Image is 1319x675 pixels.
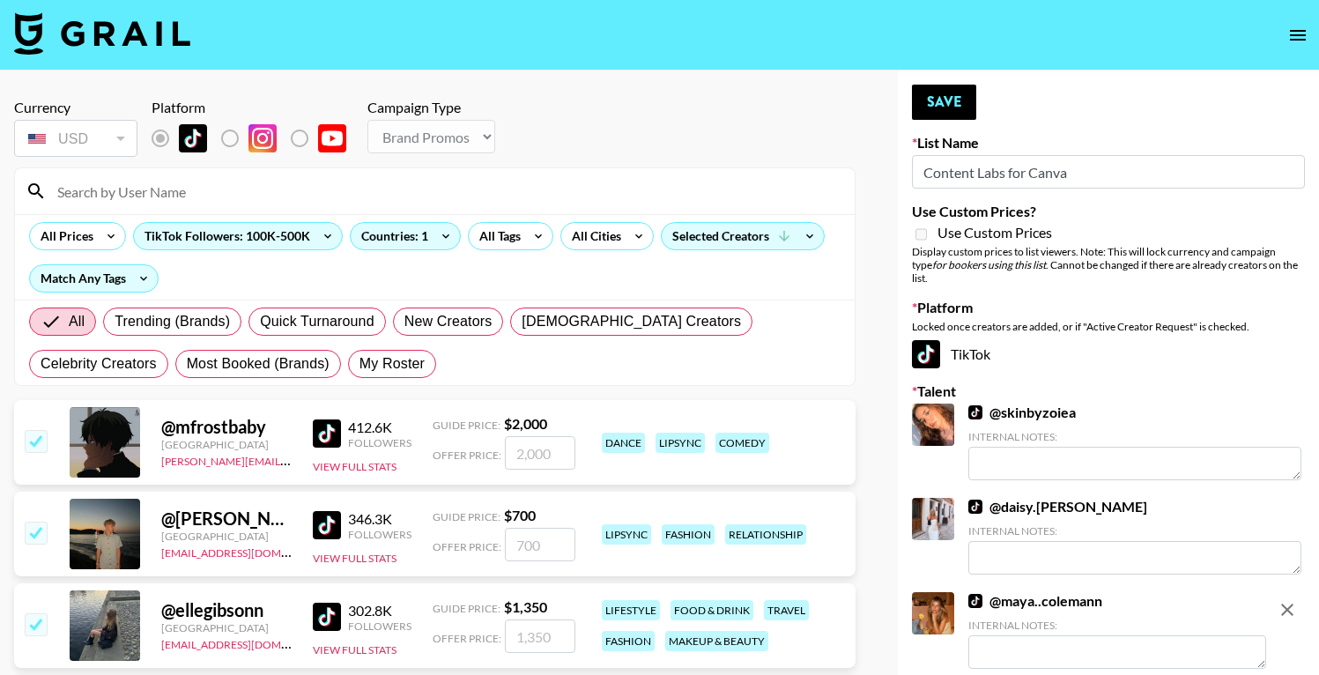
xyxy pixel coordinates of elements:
[161,634,338,651] a: [EMAIL_ADDRESS][DOMAIN_NAME]
[318,124,346,152] img: YouTube
[313,552,396,565] button: View Full Stats
[152,120,360,157] div: List locked to TikTok.
[348,510,411,528] div: 346.3K
[662,223,824,249] div: Selected Creators
[404,311,493,332] span: New Creators
[30,223,97,249] div: All Prices
[14,99,137,116] div: Currency
[41,353,157,375] span: Celebrity Creators
[313,460,396,473] button: View Full Stats
[161,416,292,438] div: @ mfrostbaby
[665,631,768,651] div: makeup & beauty
[161,599,292,621] div: @ ellegibsonn
[161,543,338,560] a: [EMAIL_ADDRESS][DOMAIN_NAME]
[968,524,1301,538] div: Internal Notes:
[912,382,1305,400] label: Talent
[69,311,85,332] span: All
[968,404,1076,421] a: @skinbyzoiea
[179,124,207,152] img: TikTok
[671,600,753,620] div: food & drink
[522,311,741,332] span: [DEMOGRAPHIC_DATA] Creators
[359,353,425,375] span: My Roster
[18,123,134,154] div: USD
[433,632,501,645] span: Offer Price:
[313,511,341,539] img: TikTok
[367,99,495,116] div: Campaign Type
[248,124,277,152] img: Instagram
[504,415,547,432] strong: $ 2,000
[968,498,1147,516] a: @daisy.[PERSON_NAME]
[313,643,396,656] button: View Full Stats
[937,224,1052,241] span: Use Custom Prices
[968,594,982,608] img: TikTok
[764,600,809,620] div: travel
[115,311,230,332] span: Trending (Brands)
[912,245,1305,285] div: Display custom prices to list viewers. Note: This will lock currency and campaign type . Cannot b...
[505,436,575,470] input: 2,000
[348,528,411,541] div: Followers
[656,433,705,453] div: lipsync
[1280,18,1315,53] button: open drawer
[348,436,411,449] div: Followers
[161,621,292,634] div: [GEOGRAPHIC_DATA]
[968,405,982,419] img: TikTok
[602,433,645,453] div: dance
[161,508,292,530] div: @ [PERSON_NAME].taylor07
[433,510,500,523] span: Guide Price:
[348,602,411,619] div: 302.8K
[161,530,292,543] div: [GEOGRAPHIC_DATA]
[47,177,844,205] input: Search by User Name
[912,320,1305,333] div: Locked once creators are added, or if "Active Creator Request" is checked.
[351,223,460,249] div: Countries: 1
[433,419,500,432] span: Guide Price:
[912,85,976,120] button: Save
[161,438,292,451] div: [GEOGRAPHIC_DATA]
[433,602,500,615] span: Guide Price:
[134,223,342,249] div: TikTok Followers: 100K-500K
[912,299,1305,316] label: Platform
[602,524,651,545] div: lipsync
[433,449,501,462] span: Offer Price:
[968,430,1301,443] div: Internal Notes:
[561,223,625,249] div: All Cities
[932,258,1046,271] em: for bookers using this list
[469,223,524,249] div: All Tags
[161,451,422,468] a: [PERSON_NAME][EMAIL_ADDRESS][DOMAIN_NAME]
[152,99,360,116] div: Platform
[912,340,1305,368] div: TikTok
[14,12,190,55] img: Grail Talent
[348,619,411,633] div: Followers
[313,603,341,631] img: TikTok
[505,619,575,653] input: 1,350
[260,311,374,332] span: Quick Turnaround
[968,592,1102,610] a: @maya..colemann
[968,619,1266,632] div: Internal Notes:
[725,524,806,545] div: relationship
[912,134,1305,152] label: List Name
[14,116,137,160] div: Remove selected talent to change your currency
[30,265,158,292] div: Match Any Tags
[505,528,575,561] input: 700
[602,600,660,620] div: lifestyle
[912,340,940,368] img: TikTok
[602,631,655,651] div: fashion
[1270,592,1305,627] button: remove
[715,433,769,453] div: comedy
[968,500,982,514] img: TikTok
[504,598,547,615] strong: $ 1,350
[662,524,715,545] div: fashion
[504,507,536,523] strong: $ 700
[912,203,1305,220] label: Use Custom Prices?
[187,353,330,375] span: Most Booked (Brands)
[348,419,411,436] div: 412.6K
[313,419,341,448] img: TikTok
[433,540,501,553] span: Offer Price:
